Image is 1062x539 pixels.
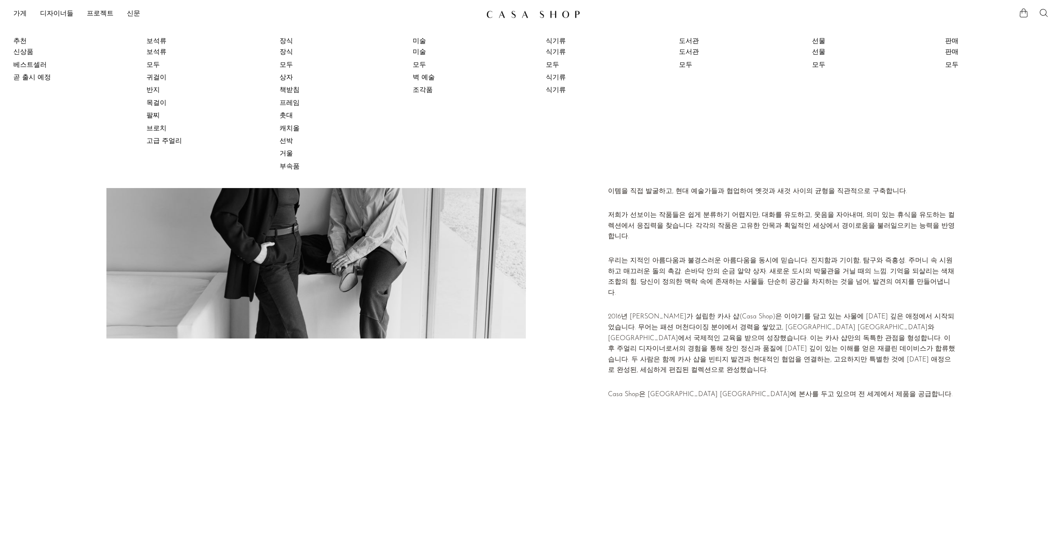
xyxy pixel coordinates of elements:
font: 모두 [546,62,559,69]
font: Casa Shop은 [GEOGRAPHIC_DATA] [GEOGRAPHIC_DATA]에 본사를 두고 있으며 전 세계에서 제품을 공급합니다. [608,391,953,398]
font: 거울 [280,150,293,157]
a: 보석류 [146,37,250,46]
font: 판매 [945,49,959,56]
font: 베스트셀러 [13,62,47,69]
a: 귀걸이 [146,73,209,82]
font: 모두 [280,62,293,69]
a: 선물 [812,37,916,46]
a: 신상품 [13,48,76,57]
a: 모두 [413,61,475,70]
a: 모두 [546,61,608,70]
a: 도서관 [679,37,782,46]
a: 촛대 [280,111,342,120]
a: 장식 [280,48,342,57]
font: 저희가 선보이는 작품들은 쉽게 분류하기 어렵지만, 대화를 유도하고, 웃음을 자아내며, 의미 있는 휴식을 유도하는 컬렉션에서 응집력을 찾습니다. 각각의 작품은 고유한 안목과 획... [608,212,955,240]
ul: 보석류 [146,46,209,147]
a: 모두 [812,61,875,70]
font: 선물 [812,49,825,56]
font: 귀걸이 [146,74,166,81]
font: 보석류 [146,38,166,45]
a: 반지 [146,86,209,95]
ul: 선물 [812,46,875,71]
font: 부속품 [280,163,300,170]
ul: 미술 [413,46,475,97]
a: 식기류 [546,37,649,46]
font: 도서관 [679,38,699,45]
font: 모두 [146,62,160,69]
a: 선박 [280,137,342,146]
font: 촛대 [280,112,293,119]
font: 벽 예술 [413,74,435,81]
a: 목걸이 [146,99,209,108]
a: 장식 [280,37,383,46]
font: 목걸이 [146,100,166,107]
a: 모두 [146,61,209,70]
a: 디자이너들 [40,9,73,20]
a: 프로젝트 [87,9,114,20]
a: 베스트셀러 [13,61,76,70]
font: 반지 [146,87,160,94]
a: 브로치 [146,124,209,133]
a: 상자 [280,73,342,82]
a: 캐치올 [280,124,342,133]
a: 식기류 [546,48,608,57]
font: 디자이너들 [40,10,73,17]
font: 브로치 [146,125,166,132]
a: 판매 [945,48,1008,57]
font: 모두 [679,62,692,69]
font: 신문 [127,10,140,17]
a: 미술 [413,37,516,46]
font: 모두 [413,62,426,69]
font: 식기류 [546,49,566,56]
font: 식기류 [546,38,566,45]
a: 판매 [945,37,1049,46]
font: 모두 [812,62,825,69]
font: 보석류 [146,49,166,56]
font: 판매 [945,38,959,45]
a: 팔찌 [146,111,209,120]
font: 장식 [280,38,293,45]
a: 모두 [280,61,342,70]
ul: 식기류 [546,46,608,97]
font: 책받침 [280,87,300,94]
a: 프레임 [280,99,342,108]
font: 식기류 [546,74,566,81]
ul: 새로운 헤더 메뉴 [13,7,479,21]
ul: 추천 [13,46,76,84]
a: 가게 [13,9,27,20]
a: 책받침 [280,86,342,95]
a: 고급 주얼리 [146,137,209,146]
font: 추천 [13,38,27,45]
a: 보석류 [146,48,209,57]
a: 모두 [679,61,742,70]
font: 상자 [280,74,293,81]
font: 식기류 [546,87,566,94]
font: 선박 [280,138,293,145]
font: 팔찌 [146,112,160,119]
a: 선물 [812,48,875,57]
font: 미술 [413,38,426,45]
font: 장식 [280,49,293,56]
font: 프레임 [280,100,300,107]
font: 곧 출시 예정 [13,74,51,81]
font: 미술 [413,49,426,56]
font: 고급 주얼리 [146,138,182,145]
a: 벽 예술 [413,73,475,82]
font: 캐치올 [280,125,300,132]
a: 도서관 [679,48,742,57]
ul: 장식 [280,46,342,173]
a: 거울 [280,149,342,158]
a: 식기류 [546,86,608,95]
a: 곧 출시 예정 [13,73,76,82]
a: 조각품 [413,86,475,95]
font: 가게 [13,10,27,17]
a: 식기류 [546,73,608,82]
font: 신상품 [13,49,33,56]
a: 부속품 [280,162,342,171]
ul: 도서관 [679,46,742,71]
font: 조각품 [413,87,433,94]
a: 미술 [413,48,475,57]
nav: 데스크톱 탐색 [13,7,479,21]
font: 도서관 [679,49,699,56]
font: 선물 [812,38,825,45]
